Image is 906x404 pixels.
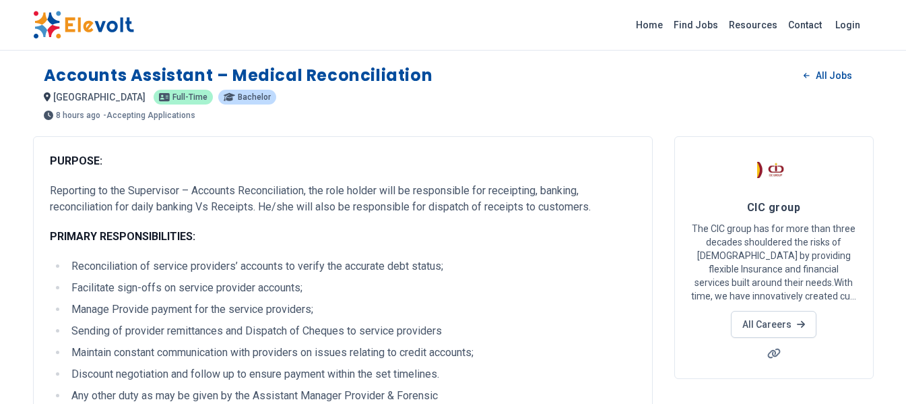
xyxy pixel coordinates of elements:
li: Maintain constant communication with providers on issues relating to credit accounts; [67,345,636,361]
a: Find Jobs [668,14,723,36]
strong: PURPOSE: [50,154,102,167]
a: All Jobs [793,65,862,86]
span: [GEOGRAPHIC_DATA] [53,92,145,103]
p: The CIC group has for more than three decades shouldered the risks of [DEMOGRAPHIC_DATA] by provi... [691,222,857,303]
span: Bachelor [238,93,271,101]
a: All Careers [731,311,816,338]
li: Any other duty as may be given by the Assistant Manager Provider & Forensic [67,388,636,404]
li: Reconciliation of service providers’ accounts to verify the accurate debt status; [67,258,636,275]
li: Facilitate sign-offs on service provider accounts; [67,280,636,296]
span: CIC group [747,201,800,214]
li: Discount negotiation and follow up to ensure payment within the set timelines. [67,366,636,382]
li: Manage Provide payment for the service providers; [67,301,636,318]
a: Contact [783,14,827,36]
a: Home [630,14,668,36]
p: - Accepting Applications [103,111,195,119]
span: Full-time [172,93,207,101]
strong: PRIMARY RESPONSIBILITIES: [50,230,195,243]
li: Sending of provider remittances and Dispatch of Cheques to service providers [67,323,636,339]
img: CIC group [757,153,791,187]
a: Resources [723,14,783,36]
a: Login [827,11,868,38]
img: Elevolt [33,11,134,39]
span: 8 hours ago [56,111,100,119]
p: Reporting to the Supervisor – Accounts Reconciliation, the role holder will be responsible for re... [50,183,636,215]
h1: Accounts Assistant – Medical Reconciliation [44,65,433,86]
